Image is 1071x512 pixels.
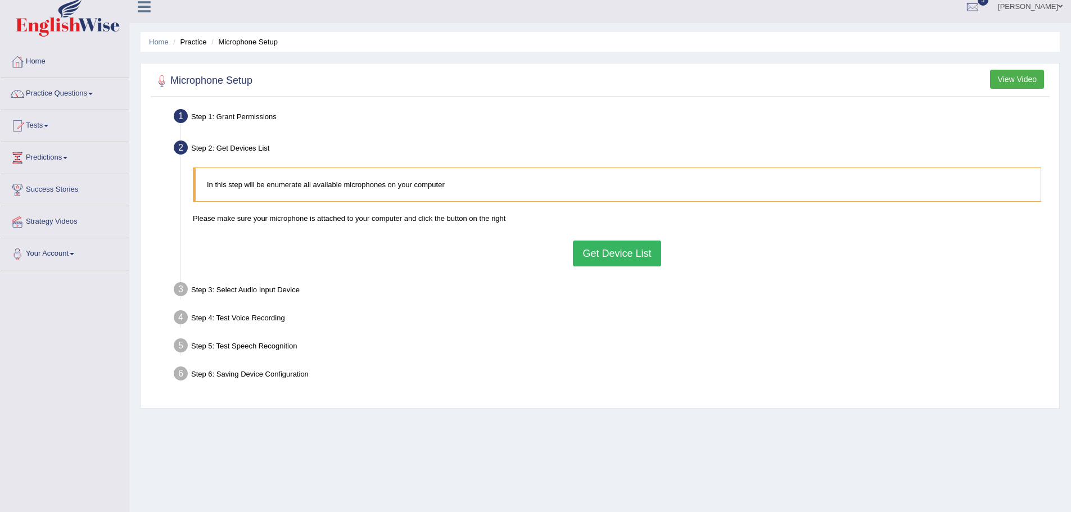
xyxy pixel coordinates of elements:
[1,174,129,202] a: Success Stories
[153,73,252,89] h2: Microphone Setup
[990,70,1044,89] button: View Video
[169,279,1054,303] div: Step 3: Select Audio Input Device
[170,37,206,47] li: Practice
[209,37,278,47] li: Microphone Setup
[1,238,129,266] a: Your Account
[149,38,169,46] a: Home
[169,363,1054,388] div: Step 6: Saving Device Configuration
[169,307,1054,332] div: Step 4: Test Voice Recording
[169,106,1054,130] div: Step 1: Grant Permissions
[169,335,1054,360] div: Step 5: Test Speech Recognition
[1,110,129,138] a: Tests
[573,241,661,266] button: Get Device List
[193,213,1041,224] p: Please make sure your microphone is attached to your computer and click the button on the right
[1,46,129,74] a: Home
[1,78,129,106] a: Practice Questions
[1,206,129,234] a: Strategy Videos
[193,167,1041,202] blockquote: In this step will be enumerate all available microphones on your computer
[1,142,129,170] a: Predictions
[169,137,1054,162] div: Step 2: Get Devices List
